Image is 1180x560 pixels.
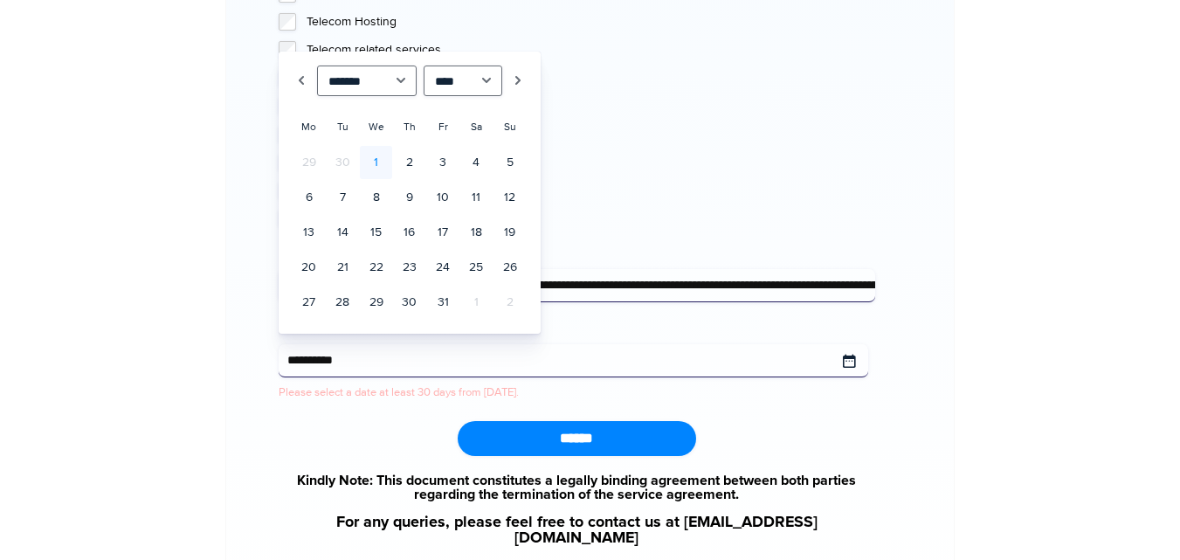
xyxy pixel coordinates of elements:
a: 20 [293,251,325,284]
span: 1 [460,286,492,319]
a: 11 [460,181,492,214]
span: 2 [493,286,525,319]
a: 4 [460,146,492,179]
label: Effective Date [279,320,875,337]
a: 25 [460,251,492,284]
a: 14 [327,216,358,249]
a: 30 [394,286,425,319]
span: 29 [293,146,325,179]
a: 29 [360,286,391,319]
label: VPN [307,154,875,171]
a: 15 [360,216,391,249]
label: Telecom Hosting [307,13,875,31]
label: Truecaller services [307,69,875,86]
a: 10 [427,181,459,214]
label: Telecom related services [307,41,875,59]
span: Sunday [504,121,516,134]
span: Monday [301,121,316,134]
span: Saturday [471,121,482,134]
a: Next [509,66,527,96]
a: 3 [427,146,459,179]
a: Prev [293,66,310,96]
span: Wednesday [369,121,384,134]
a: 16 [394,216,425,249]
span: Tuesday [337,121,348,134]
a: 28 [327,286,358,319]
a: 2 [394,146,425,179]
select: Select month [317,66,417,96]
label: Other [307,210,875,227]
span: Friday [438,121,448,134]
a: 31 [427,286,459,319]
a: 1 [360,146,391,179]
a: 13 [293,216,325,249]
a: 12 [493,181,525,214]
a: 8 [360,181,391,214]
a: 17 [427,216,459,249]
a: 21 [327,251,358,284]
a: 5 [493,146,525,179]
span: 30 [327,146,358,179]
label: Voice of Customer [307,97,875,114]
a: 18 [460,216,492,249]
a: Kindly Note: This document constitutes a legally binding agreement between both parties regarding... [279,474,875,501]
a: 6 [293,181,325,214]
a: For any queries, please feel free to contact us at [EMAIL_ADDRESS][DOMAIN_NAME] [279,515,875,546]
a: 27 [293,286,325,319]
span: Thursday [404,121,416,134]
label: WhatsApp services [307,182,875,199]
a: 24 [427,251,459,284]
select: Select year [424,66,502,96]
a: 19 [493,216,525,249]
a: 26 [493,251,525,284]
a: 9 [394,181,425,214]
a: 7 [327,181,358,214]
a: 22 [360,251,391,284]
label: Voicebot [307,126,875,143]
label: Additional Details of Deactivation [279,245,875,262]
div: Please select a date at least 30 days from [DATE]. [279,384,875,401]
a: 23 [394,251,425,284]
